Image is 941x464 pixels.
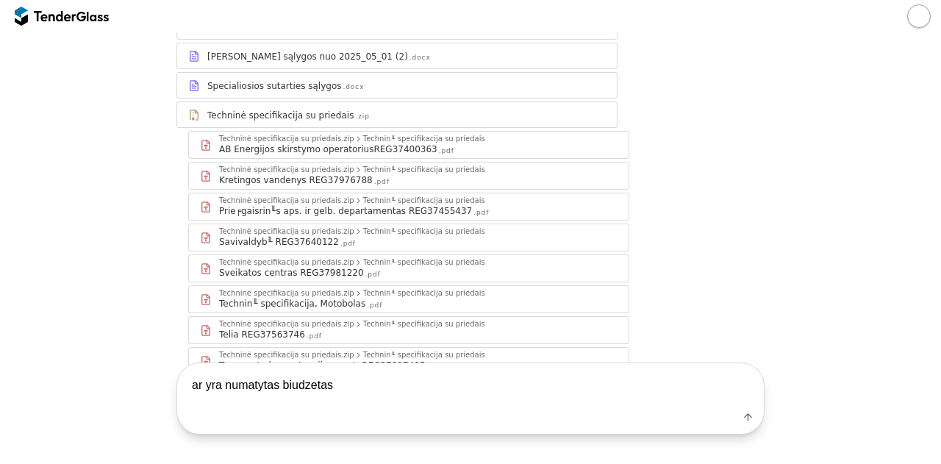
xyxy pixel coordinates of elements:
[439,146,454,156] div: .pdf
[363,290,485,297] div: Technin╙ specifikacija su priedais
[363,259,485,266] div: Technin╙ specifikacija su priedais
[188,224,629,251] a: Techninė specifikacija su priedais.zipTechnin╙ specifikacija su priedaisSavivaldyb╙ REG37640122.pdf
[188,254,629,282] a: Techninė specifikacija su priedais.zipTechnin╙ specifikacija su priedaisSveikatos centras REG3798...
[219,236,339,248] div: Savivaldyb╙ REG37640122
[188,316,629,344] a: Techninė specifikacija su priedais.zipTechnin╙ specifikacija su priedaisTelia REG37563746.pdf
[374,177,390,187] div: .pdf
[188,162,629,190] a: Techninė specifikacija su priedais.zipTechnin╙ specifikacija su priedaisKretingos vandenys REG379...
[219,298,365,310] div: Technin╙ specifikacija, Motobolas
[363,135,485,143] div: Technin╙ specifikacija su priedais
[177,364,764,407] textarea: ar yra numatytas biudzetas
[355,112,369,121] div: .zip
[219,290,354,297] div: Techninė specifikacija su priedais.zip
[219,174,373,186] div: Kretingos vandenys REG37976788
[219,259,354,266] div: Techninė specifikacija su priedais.zip
[473,208,489,218] div: .pdf
[365,270,381,279] div: .pdf
[409,53,431,63] div: .docx
[307,332,322,341] div: .pdf
[207,110,354,121] div: Techninė specifikacija su priedais
[367,301,382,310] div: .pdf
[363,197,485,204] div: Technin╙ specifikacija su priedais
[188,193,629,221] a: Techninė specifikacija su priedais.zipTechnin╙ specifikacija su priedaisPrie╒gaisrin╙s aps. ir ge...
[207,51,408,63] div: [PERSON_NAME] sąlygos nuo 2025_05_01 (2)
[176,101,618,128] a: Techninė specifikacija su priedais.zip
[219,205,472,217] div: Prie╒gaisrin╙s aps. ir gelb. departamentas REG37455437
[176,43,618,69] a: [PERSON_NAME] sąlygos nuo 2025_05_01 (2).docx
[219,135,354,143] div: Techninė specifikacija su priedais.zip
[219,197,354,204] div: Techninė specifikacija su priedais.zip
[219,166,354,174] div: Techninė specifikacija su priedais.zip
[363,228,485,235] div: Technin╙ specifikacija su priedais
[219,267,364,279] div: Sveikatos centras REG37981220
[340,239,356,249] div: .pdf
[363,321,485,328] div: Technin╙ specifikacija su priedais
[219,321,354,328] div: Techninė specifikacija su priedais.zip
[188,285,629,313] a: Techninė specifikacija su priedais.zipTechnin╙ specifikacija su priedaisTechnin╙ specifikacija, M...
[363,166,485,174] div: Technin╙ specifikacija su priedais
[219,228,354,235] div: Techninė specifikacija su priedais.zip
[343,82,365,92] div: .docx
[176,72,618,99] a: Specialiosios sutarties sąlygos.docx
[207,80,342,92] div: Specialiosios sutarties sąlygos
[219,329,305,340] div: Telia REG37563746
[219,143,437,155] div: AB Energijos skirstymo operatoriusREG37400363
[188,131,629,159] a: Techninė specifikacija su priedais.zipTechnin╙ specifikacija su priedaisAB Energijos skirstymo op...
